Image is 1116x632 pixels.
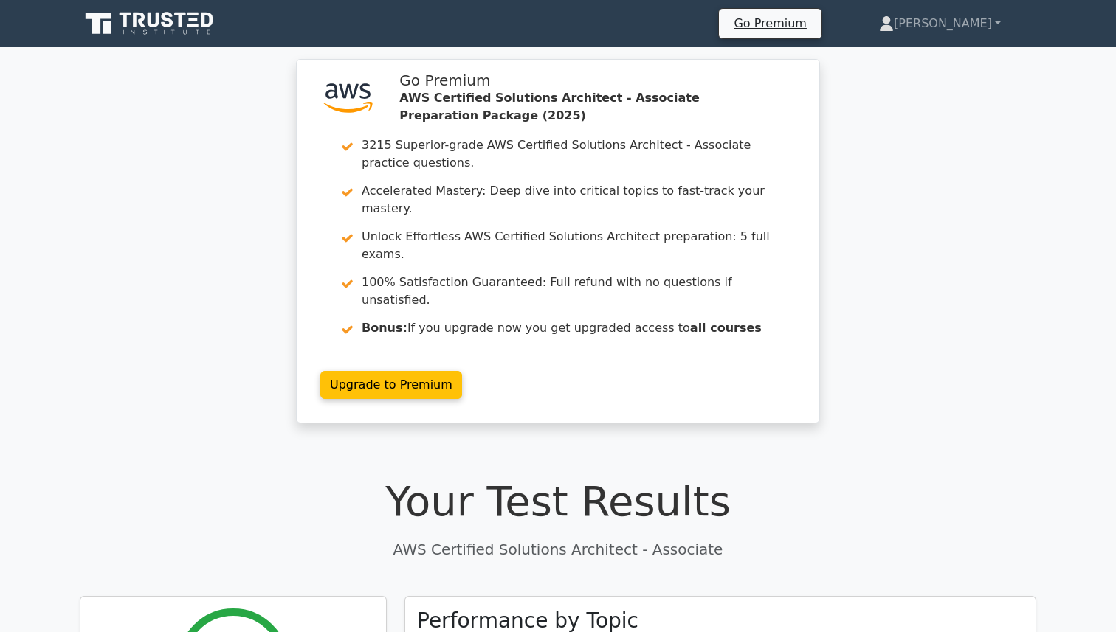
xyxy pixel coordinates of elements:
[80,538,1036,560] p: AWS Certified Solutions Architect - Associate
[80,476,1036,526] h1: Your Test Results
[844,9,1036,38] a: [PERSON_NAME]
[320,371,462,399] a: Upgrade to Premium
[725,13,815,33] a: Go Premium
